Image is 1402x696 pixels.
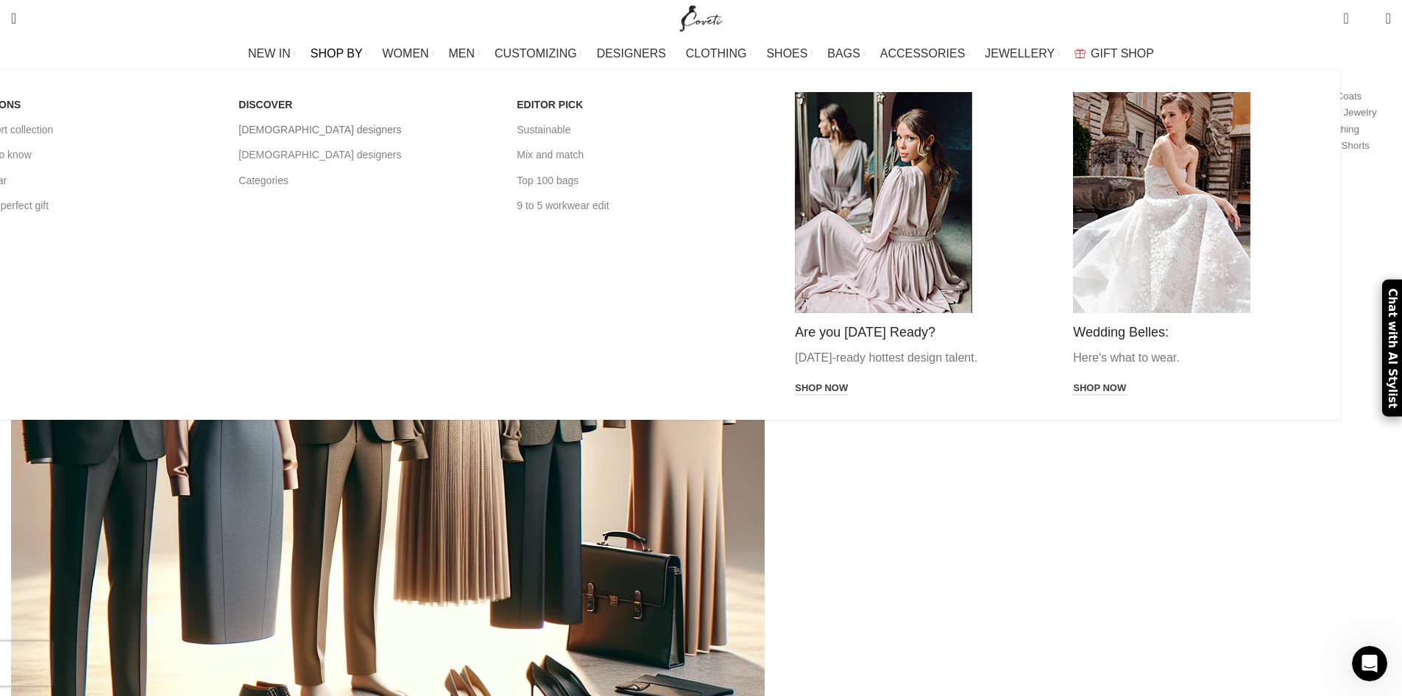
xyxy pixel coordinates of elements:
span: BAGS [827,46,860,60]
a: Shorts (322 items) [1341,139,1370,153]
a: Shop now [1073,382,1126,396]
a: ACCESSORIES [880,39,971,68]
a: Top 100 bags [517,168,773,193]
span: NEW IN [248,46,291,60]
img: luxury dresses Shop by mega menu Coveti [1073,92,1250,313]
span: ACCESSORIES [880,46,966,60]
a: Sustainable [517,117,773,142]
span: 0 [1363,15,1374,26]
span: 0 [1345,7,1356,18]
a: MEN [449,39,480,68]
div: My Wishlist [1360,4,1375,33]
span: JEWELLERY [985,46,1055,60]
a: Categories [238,168,495,193]
iframe: Intercom live chat [1352,646,1387,681]
a: Site logo [676,11,726,24]
img: modest dress modest dresses modest clothing luxury dresses Shop by mega menu Coveti [795,92,972,313]
a: BAGS [827,39,865,68]
a: Mix and match [517,142,773,167]
a: DESIGNERS [597,39,671,68]
a: [DEMOGRAPHIC_DATA] designers [238,142,495,167]
span: CUSTOMIZING [495,46,577,60]
span: EDITOR PICK [517,98,583,111]
div: Main navigation [4,39,1398,68]
a: GIFT SHOP [1074,39,1154,68]
a: [DEMOGRAPHIC_DATA] designers [238,117,495,142]
a: 9 to 5 workwear edit [517,193,773,218]
a: Jewelry (408 items) [1343,106,1376,120]
a: WOMEN [383,39,434,68]
h4: Are you [DATE] Ready? [795,324,1051,341]
span: GIFT SHOP [1091,46,1154,60]
a: SHOP BY [311,39,368,68]
a: 0 [1336,4,1356,33]
a: CUSTOMIZING [495,39,582,68]
a: CLOTHING [686,39,752,68]
a: Shop now [795,382,848,396]
p: [DATE]-ready hottest design talent. [795,348,1051,368]
a: NEW IN [248,39,296,68]
span: CLOTHING [686,46,747,60]
span: SHOP BY [311,46,363,60]
span: DISCOVER [238,98,292,111]
span: DESIGNERS [597,46,666,60]
span: SHOES [766,46,807,60]
a: SHOES [766,39,812,68]
span: MEN [449,46,475,60]
span: WOMEN [383,46,429,60]
a: Search [4,4,24,33]
h4: Wedding Belles: [1073,324,1329,341]
a: Coats (417 items) [1336,90,1362,104]
img: GiftBag [1074,49,1086,58]
p: Here's what to wear. [1073,348,1329,368]
a: JEWELLERY [985,39,1060,68]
